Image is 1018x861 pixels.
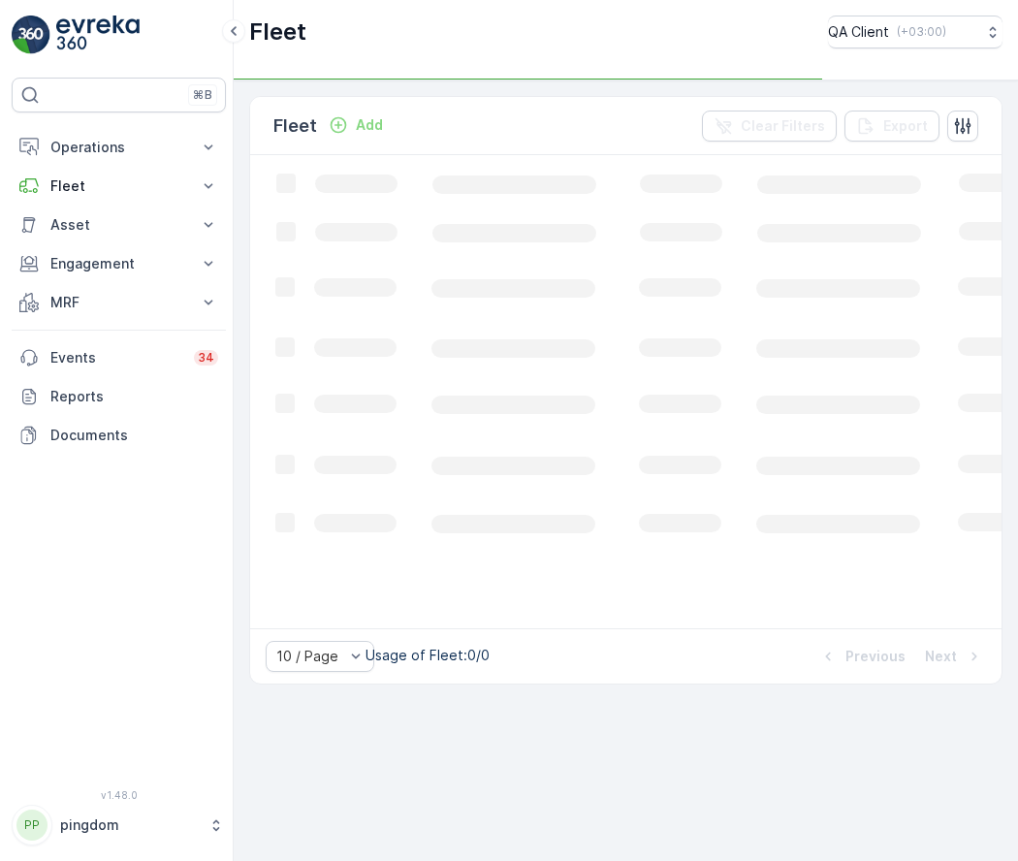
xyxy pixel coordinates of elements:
[56,16,140,54] img: logo_light-DOdMpM7g.png
[12,167,226,206] button: Fleet
[12,338,226,377] a: Events34
[844,111,939,142] button: Export
[897,24,946,40] p: ( +03:00 )
[816,645,907,668] button: Previous
[193,87,212,103] p: ⌘B
[366,646,490,665] p: Usage of Fleet : 0/0
[50,254,187,273] p: Engagement
[249,16,306,48] p: Fleet
[923,645,986,668] button: Next
[12,128,226,167] button: Operations
[50,293,187,312] p: MRF
[12,416,226,455] a: Documents
[198,350,214,366] p: 34
[12,16,50,54] img: logo
[883,116,928,136] p: Export
[828,22,889,42] p: QA Client
[12,789,226,801] span: v 1.48.0
[321,113,391,137] button: Add
[50,138,187,157] p: Operations
[50,215,187,235] p: Asset
[12,805,226,845] button: PPpingdom
[12,206,226,244] button: Asset
[50,176,187,196] p: Fleet
[828,16,1002,48] button: QA Client(+03:00)
[16,810,48,841] div: PP
[845,647,906,666] p: Previous
[60,815,199,835] p: pingdom
[925,647,957,666] p: Next
[741,116,825,136] p: Clear Filters
[273,112,317,140] p: Fleet
[12,377,226,416] a: Reports
[12,244,226,283] button: Engagement
[356,115,383,135] p: Add
[702,111,837,142] button: Clear Filters
[50,348,182,367] p: Events
[50,387,218,406] p: Reports
[12,283,226,322] button: MRF
[50,426,218,445] p: Documents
